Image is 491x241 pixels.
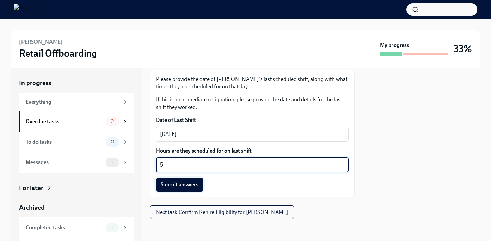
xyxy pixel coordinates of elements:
a: Archived [19,203,134,212]
div: Everything [26,98,119,106]
div: To do tasks [26,138,103,146]
span: 1 [107,160,118,165]
span: Next task : Confirm Rehire Eligibility for [PERSON_NAME] [156,209,288,216]
a: Everything [19,93,134,111]
a: Messages1 [19,152,134,173]
img: Rothy's [14,4,36,15]
h3: 33% [453,43,472,55]
div: Messages [26,159,103,166]
p: Please provide the date of [PERSON_NAME]'s last scheduled shift, along with what times they are s... [156,75,349,90]
textarea: [DATE] [160,130,345,138]
p: If this is an immediate resignation, please provide the date and details for the last shift they ... [156,96,349,111]
a: In progress [19,79,134,87]
span: 1 [107,225,118,230]
span: Submit answers [161,181,198,188]
button: Submit answers [156,178,203,192]
button: Next task:Confirm Rehire Eligibility for [PERSON_NAME] [150,205,294,219]
div: Overdue tasks [26,118,103,125]
a: Overdue tasks2 [19,111,134,132]
textarea: 5 [160,161,345,169]
div: Completed tasks [26,224,103,231]
h6: [PERSON_NAME] [19,38,63,46]
span: 0 [107,139,118,144]
div: For later [19,184,43,193]
a: Completed tasks1 [19,217,134,238]
label: Date of Last Shift [156,116,349,124]
a: For later [19,184,134,193]
span: 2 [107,119,118,124]
strong: My progress [380,42,409,49]
a: To do tasks0 [19,132,134,152]
label: Hours are they scheduled for on last shift [156,147,349,155]
h3: Retail Offboarding [19,47,97,59]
